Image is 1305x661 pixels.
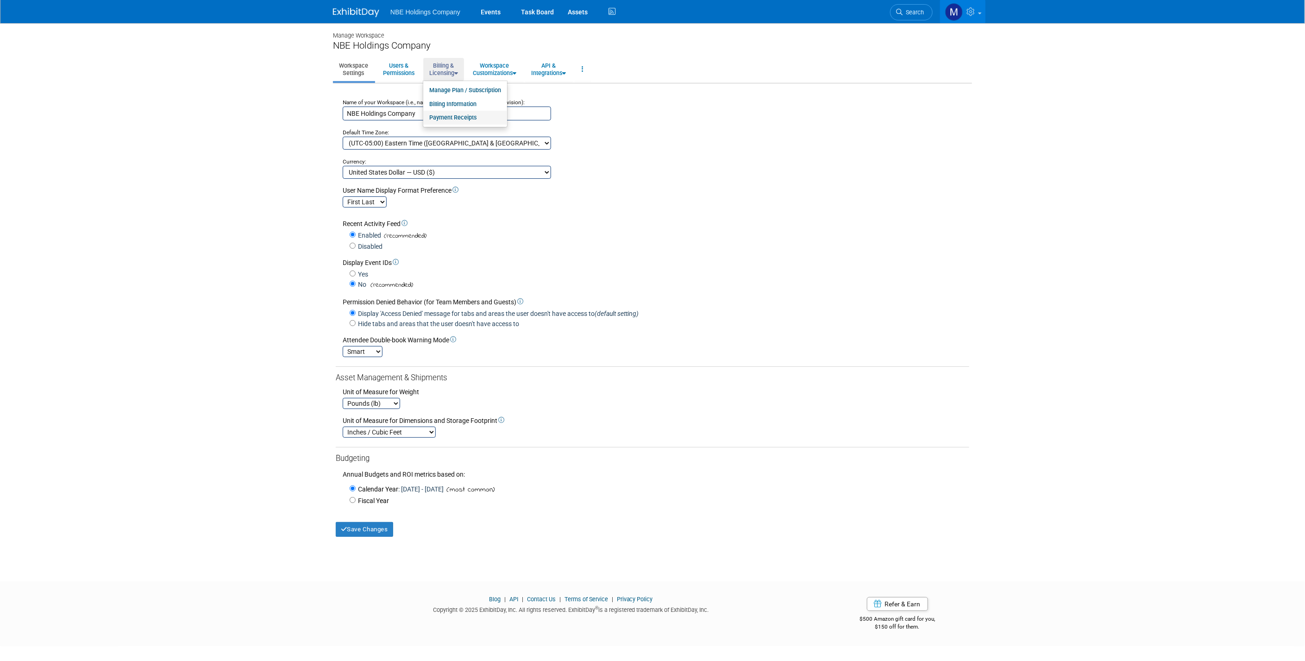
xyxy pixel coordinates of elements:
img: Morgan Goddard [945,3,963,21]
span: | [609,596,615,603]
div: Annual Budgets and ROI metrics based on: [336,464,969,479]
small: Currency: [343,158,366,165]
div: Attendee Double-book Warning Mode [343,335,969,345]
a: Search [890,4,933,20]
label: No [356,280,366,289]
a: API [509,596,518,603]
a: Payment Receipts [423,111,507,125]
span: (recommended) [368,280,413,290]
div: Display Event IDs [343,258,969,267]
label: : [DATE] - [DATE] [356,485,444,494]
a: WorkspaceSettings [333,58,374,81]
label: Enabled [356,231,381,240]
span: Fiscal Year [358,497,389,504]
label: Yes [356,270,368,279]
div: Asset Management & Shipments [336,372,969,384]
span: (recommended) [381,231,427,241]
div: Copyright © 2025 ExhibitDay, Inc. All rights reserved. ExhibitDay is a registered trademark of Ex... [333,604,809,614]
a: Privacy Policy [617,596,653,603]
a: WorkspaceCustomizations [467,58,522,81]
input: Name of your organization [343,107,551,120]
span: Calendar Year [358,485,398,493]
a: API &Integrations [525,58,572,81]
a: Terms of Service [565,596,608,603]
span: Search [903,9,924,16]
img: ExhibitDay [333,8,379,17]
a: Billing &Licensing [423,58,464,81]
span: (most common) [444,485,495,495]
a: Billing Information [423,97,507,111]
div: User Name Display Format Preference [343,186,969,195]
div: Recent Activity Feed [343,219,969,228]
sup: ® [595,605,598,611]
span: | [557,596,563,603]
small: Name of your Workspace (i.e., name of your organization or your division): [343,99,525,106]
span: | [520,596,526,603]
label: Disabled [356,242,383,251]
div: Permission Denied Behavior (for Team Members and Guests) [343,297,969,307]
span: | [502,596,508,603]
a: Manage Plan / Subscription [423,83,507,97]
span: NBE Holdings Company [390,8,460,16]
small: Default Time Zone: [343,129,389,136]
a: Contact Us [527,596,556,603]
a: Blog [489,596,501,603]
i: (default setting) [595,310,639,317]
div: Manage Workspace [333,23,972,40]
div: Unit of Measure for Weight [343,387,969,397]
div: NBE Holdings Company [333,40,972,51]
button: Save Changes [336,522,393,537]
div: $500 Amazon gift card for you, [823,609,972,630]
a: Refer & Earn [867,597,928,611]
label: Display 'Access Denied' message for tabs and areas the user doesn't have access to [356,309,639,318]
div: Budgeting [336,453,969,464]
div: Unit of Measure for Dimensions and Storage Footprint [343,416,969,425]
label: Hide tabs and areas that the user doesn't have access to [356,319,519,328]
div: $150 off for them. [823,623,972,631]
a: Users &Permissions [377,58,420,81]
